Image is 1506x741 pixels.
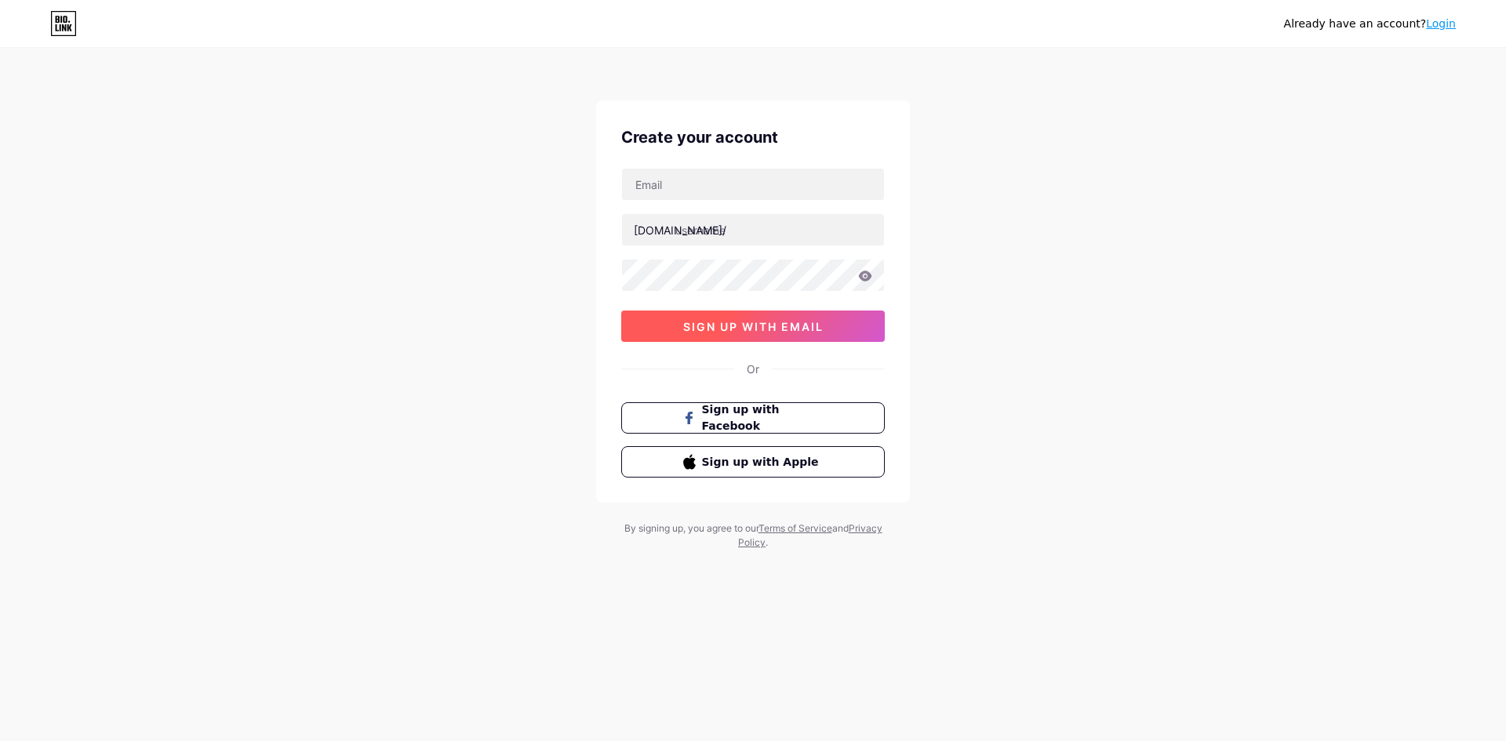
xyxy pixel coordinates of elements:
div: Or [747,361,759,377]
button: Sign up with Facebook [621,402,885,434]
a: Login [1426,17,1456,30]
span: sign up with email [683,320,824,333]
div: By signing up, you agree to our and . [620,521,886,550]
button: sign up with email [621,311,885,342]
span: Sign up with Apple [702,454,824,470]
div: [DOMAIN_NAME]/ [634,222,726,238]
a: Terms of Service [758,522,832,534]
div: Create your account [621,125,885,149]
div: Already have an account? [1284,16,1456,32]
span: Sign up with Facebook [702,401,824,434]
input: username [622,214,884,245]
button: Sign up with Apple [621,446,885,478]
input: Email [622,169,884,200]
